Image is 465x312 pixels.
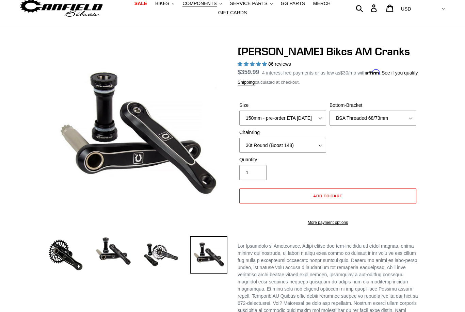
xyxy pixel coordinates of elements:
[239,188,416,203] button: Add to cart
[238,45,418,58] h1: [PERSON_NAME] Bikes AM Cranks
[281,1,305,6] span: GG PARTS
[218,10,247,16] span: GIFT CARDS
[238,79,418,86] div: calculated at checkout.
[215,8,251,17] a: GIFT CARDS
[239,102,326,109] label: Size
[366,69,380,75] span: Affirm
[134,1,147,6] span: SALE
[330,102,416,109] label: Bottom-Bracket
[182,1,217,6] span: COMPONENTS
[238,61,268,67] span: 4.97 stars
[238,69,259,76] span: $359.99
[382,70,418,76] a: See if you qualify - Learn more about Affirm Financing (opens in modal)
[239,219,416,226] a: More payment options
[313,1,331,6] span: MERCH
[340,70,348,76] span: $30
[268,61,291,67] span: 86 reviews
[313,193,343,198] span: Add to cart
[142,236,180,274] img: Load image into Gallery viewer, Canfield Bikes AM Cranks
[155,1,169,6] span: BIKES
[239,156,326,163] label: Quantity
[47,236,84,274] img: Load image into Gallery viewer, Canfield Bikes AM Cranks
[230,1,267,6] span: SERVICE PARTS
[239,129,326,136] label: Chainring
[190,236,227,274] img: Load image into Gallery viewer, CANFIELD-AM_DH-CRANKS
[95,236,132,266] img: Load image into Gallery viewer, Canfield Cranks
[262,68,418,77] p: 4 interest-free payments or as low as /mo with .
[238,80,255,85] a: Shipping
